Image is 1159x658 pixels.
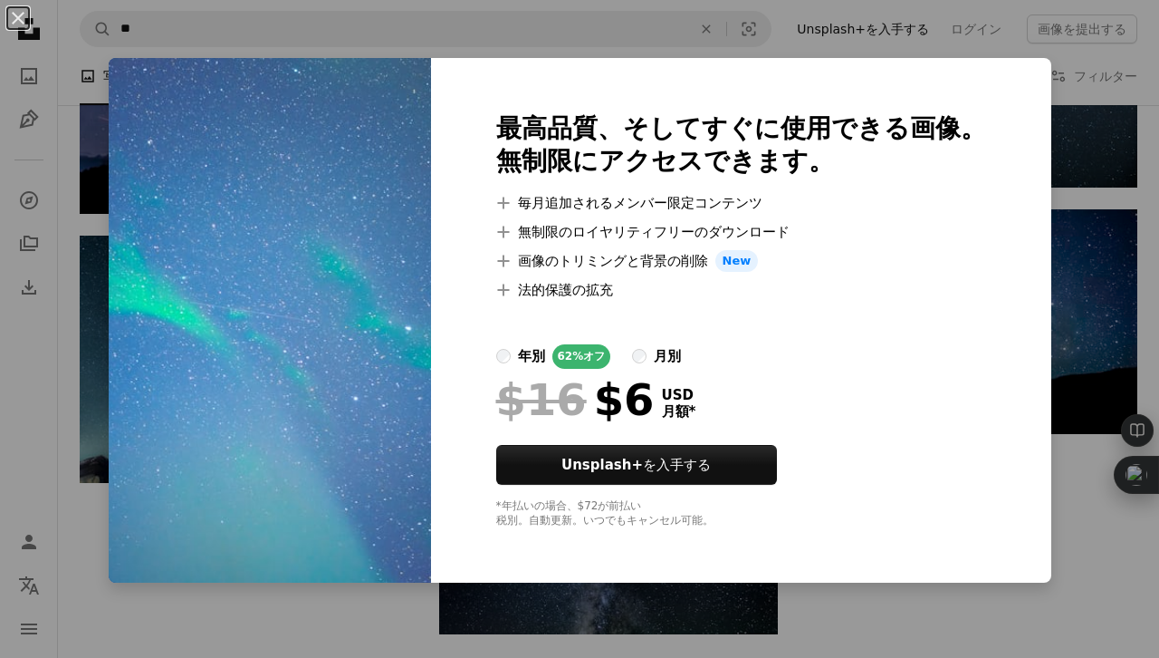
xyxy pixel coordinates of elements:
span: New [715,250,759,272]
div: $6 [496,376,655,423]
strong: Unsplash+ [561,457,643,473]
span: USD [662,387,696,403]
div: 月別 [654,345,681,367]
div: *年払いの場合、 $72 が前払い 税別。自動更新。いつでもキャンセル可能。 [496,499,986,528]
li: 無制限のロイヤリティフリーのダウンロード [496,221,986,243]
div: 年別 [518,345,545,367]
span: $16 [496,376,587,423]
div: 62% オフ [552,344,611,369]
input: 月別 [632,349,647,363]
button: Unsplash+を入手する [496,445,777,485]
li: 毎月追加されるメンバー限定コンテンツ [496,192,986,214]
img: premium_photo-1675098654728-ad113d7db26e [109,58,431,583]
input: 年別62%オフ [496,349,511,363]
li: 画像のトリミングと背景の削除 [496,250,986,272]
li: 法的保護の拡充 [496,279,986,301]
h2: 最高品質、そしてすぐに使用できる画像。 無制限にアクセスできます。 [496,112,986,178]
